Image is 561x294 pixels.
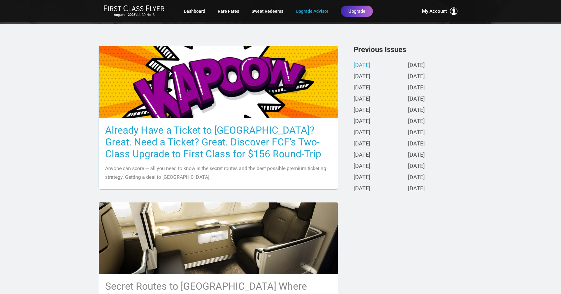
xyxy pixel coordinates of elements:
[99,46,338,189] a: Already Have a Ticket to [GEOGRAPHIC_DATA]? Great. Need a Ticket? Great. Discover FCF’s Two-Class...
[114,13,135,17] strong: August - 2025
[184,6,205,17] a: Dashboard
[252,6,283,17] a: Sweet Redeems
[354,96,370,102] a: [DATE]
[296,6,328,17] a: Upgrade Advisor
[354,62,370,69] a: [DATE]
[104,5,165,12] img: First Class Flyer
[408,107,425,114] a: [DATE]
[408,85,425,91] a: [DATE]
[354,152,370,159] a: [DATE]
[354,130,370,136] a: [DATE]
[104,13,165,17] small: Vol. 30 No. 8
[105,124,331,160] h3: Already Have a Ticket to [GEOGRAPHIC_DATA]? Great. Need a Ticket? Great. Discover FCF’s Two-Class...
[354,46,462,53] h3: Previous Issues
[408,73,425,80] a: [DATE]
[408,186,425,192] a: [DATE]
[408,174,425,181] a: [DATE]
[422,7,447,15] span: My Account
[354,174,370,181] a: [DATE]
[218,6,239,17] a: Rare Fares
[408,62,425,69] a: [DATE]
[354,163,370,170] a: [DATE]
[408,118,425,125] a: [DATE]
[354,141,370,147] a: [DATE]
[354,107,370,114] a: [DATE]
[354,85,370,91] a: [DATE]
[408,163,425,170] a: [DATE]
[104,5,165,17] a: First Class FlyerAugust - 2025Vol. 30 No. 8
[408,141,425,147] a: [DATE]
[408,152,425,159] a: [DATE]
[354,73,370,80] a: [DATE]
[408,130,425,136] a: [DATE]
[408,96,425,102] a: [DATE]
[354,118,370,125] a: [DATE]
[341,6,373,17] a: Upgrade
[354,186,370,192] a: [DATE]
[105,164,331,182] p: Anyone can score — all you need to know is the secret routes and the best possible premium ticket...
[422,7,457,15] button: My Account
